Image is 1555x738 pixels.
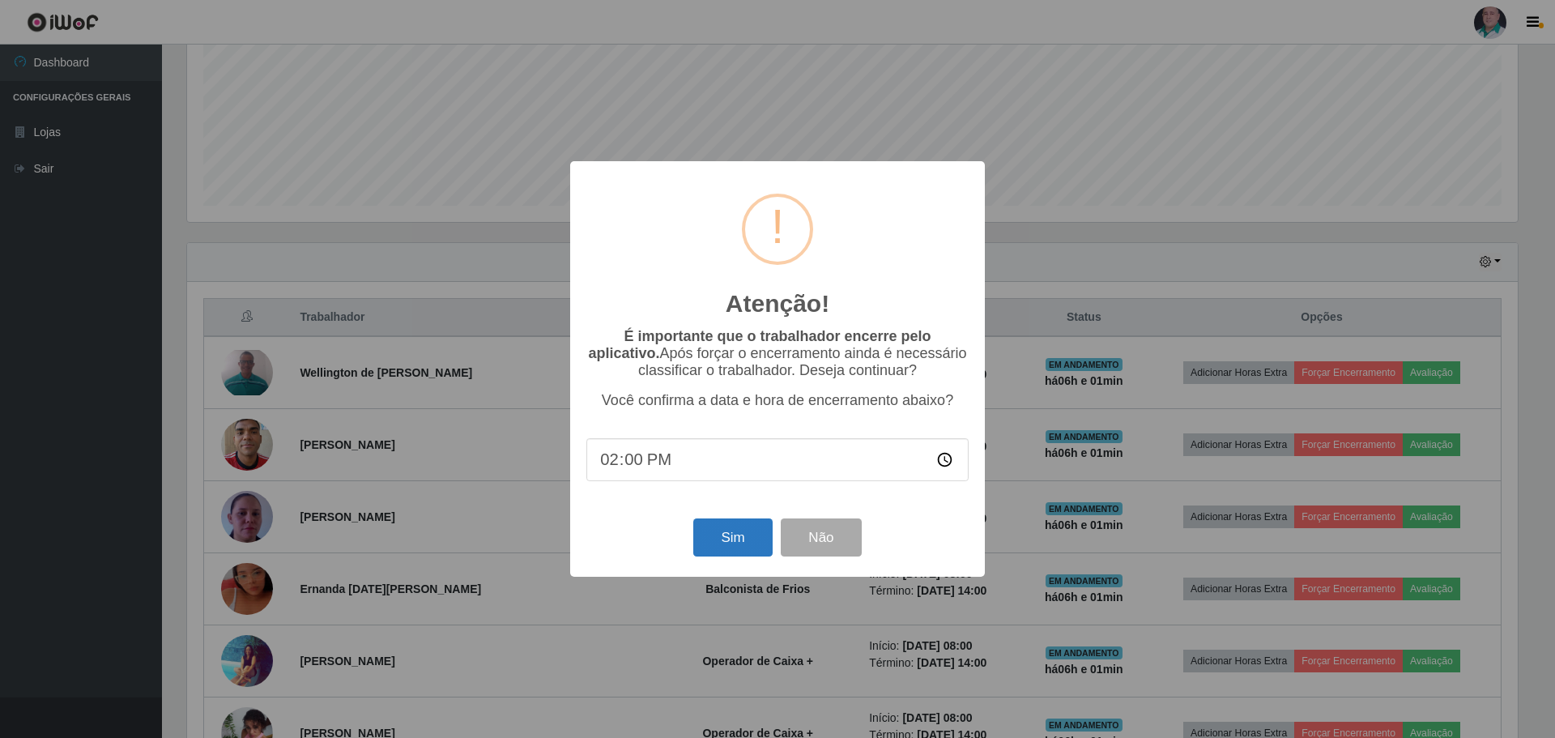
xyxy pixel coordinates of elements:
[693,518,772,557] button: Sim
[726,289,829,318] h2: Atenção!
[586,328,969,379] p: Após forçar o encerramento ainda é necessário classificar o trabalhador. Deseja continuar?
[588,328,931,361] b: É importante que o trabalhador encerre pelo aplicativo.
[586,392,969,409] p: Você confirma a data e hora de encerramento abaixo?
[781,518,861,557] button: Não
